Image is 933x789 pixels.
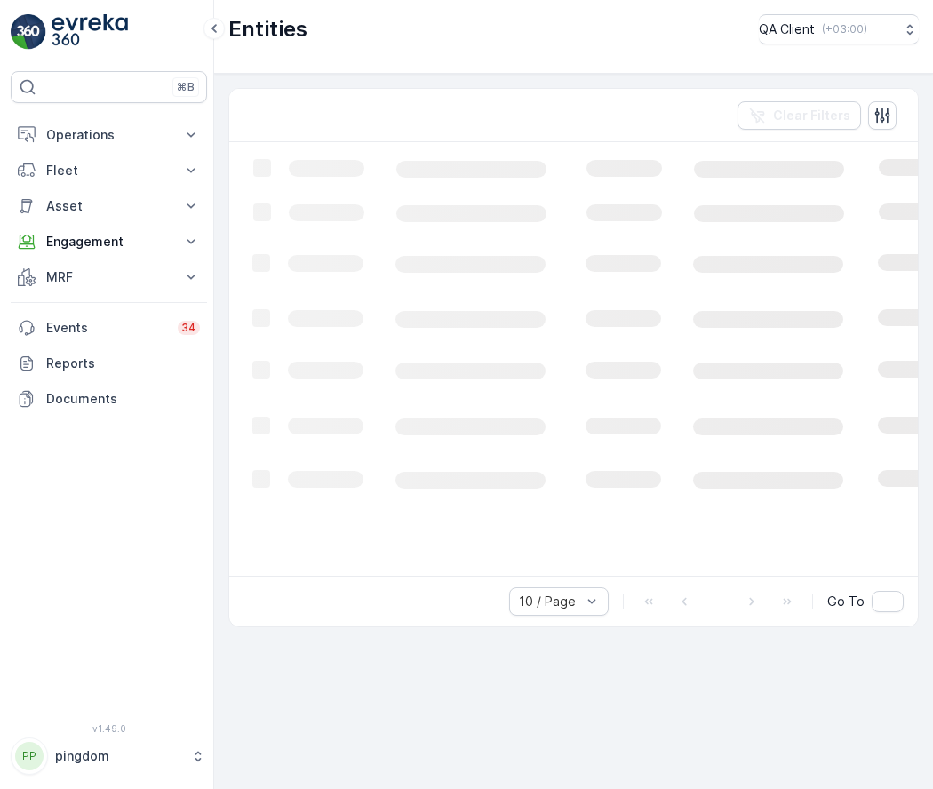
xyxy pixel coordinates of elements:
button: PPpingdom [11,737,207,775]
a: Documents [11,381,207,417]
a: Reports [11,346,207,381]
a: Events34 [11,310,207,346]
p: Fleet [46,162,171,179]
p: Clear Filters [773,107,850,124]
button: QA Client(+03:00) [759,14,919,44]
p: 34 [181,321,196,335]
img: logo [11,14,46,50]
img: logo_light-DOdMpM7g.png [52,14,128,50]
button: Operations [11,117,207,153]
p: ⌘B [177,80,195,94]
div: PP [15,742,44,770]
button: Fleet [11,153,207,188]
p: Entities [228,15,307,44]
p: QA Client [759,20,815,38]
p: Reports [46,355,200,372]
span: Go To [827,593,865,610]
p: Asset [46,197,171,215]
p: Documents [46,390,200,408]
button: MRF [11,259,207,295]
p: ( +03:00 ) [822,22,867,36]
button: Asset [11,188,207,224]
p: Operations [46,126,171,144]
button: Engagement [11,224,207,259]
p: Engagement [46,233,171,251]
button: Clear Filters [738,101,861,130]
p: Events [46,319,167,337]
p: pingdom [55,747,182,765]
p: MRF [46,268,171,286]
span: v 1.49.0 [11,723,207,734]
